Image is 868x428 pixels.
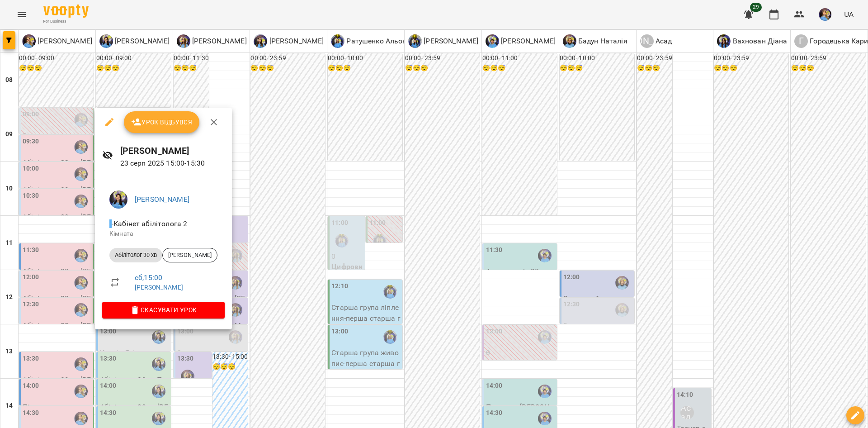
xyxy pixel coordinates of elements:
[109,219,189,228] span: - Кабінет абілітолога 2
[120,144,225,158] h6: [PERSON_NAME]
[109,229,217,238] p: Кімната
[124,111,200,133] button: Урок відбувся
[120,158,225,169] p: 23 серп 2025 15:00 - 15:30
[109,304,217,315] span: Скасувати Урок
[163,251,217,259] span: [PERSON_NAME]
[162,248,217,262] div: [PERSON_NAME]
[135,273,162,282] a: сб , 15:00
[135,195,189,204] a: [PERSON_NAME]
[109,251,162,259] span: Абілітолог 30 хв
[109,190,127,209] img: 24884255850493cb15413a826ca6292d.jpg
[135,284,183,291] a: [PERSON_NAME]
[102,302,225,318] button: Скасувати Урок
[131,117,193,128] span: Урок відбувся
